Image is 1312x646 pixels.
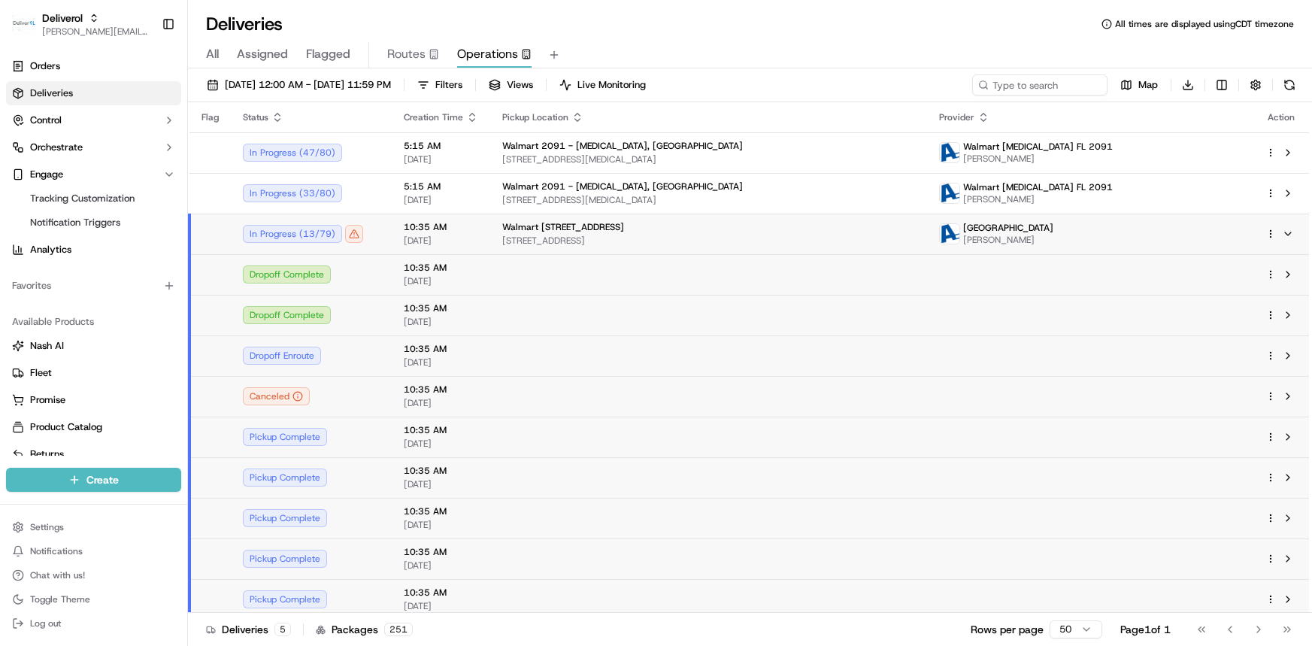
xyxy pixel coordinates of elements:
div: Favorites [6,274,181,298]
span: Product Catalog [30,420,102,434]
div: Deliveries [206,622,291,637]
span: Log out [30,617,61,629]
span: Nash AI [30,339,64,353]
button: [PERSON_NAME][EMAIL_ADDRESS][PERSON_NAME][DOMAIN_NAME] [42,26,150,38]
span: 10:35 AM [404,384,478,396]
span: [DATE] [404,397,478,409]
span: [DATE] [404,153,478,165]
span: Orchestrate [30,141,83,154]
div: 5 [274,623,291,636]
button: Deliverol [42,11,83,26]
span: [PERSON_NAME] [963,193,1113,205]
div: 251 [384,623,413,636]
span: Views [507,78,533,92]
span: All [206,45,219,63]
button: [DATE] 12:00 AM - [DATE] 11:59 PM [200,74,398,96]
span: Returns [30,447,64,461]
span: Engage [30,168,63,181]
span: Control [30,114,62,127]
div: Action [1265,111,1297,123]
a: Analytics [6,238,181,262]
span: Walmart [STREET_ADDRESS] [502,221,624,233]
button: Create [6,468,181,492]
span: [DATE] [404,600,478,612]
button: Promise [6,388,181,412]
span: Provider [939,111,974,123]
button: Canceled [243,387,310,405]
span: Walmart [MEDICAL_DATA] FL 2091 [963,141,1113,153]
a: Nash AI [12,339,175,353]
div: Available Products [6,310,181,334]
span: Routes [387,45,426,63]
img: ActionCourier.png [940,224,959,244]
button: Control [6,108,181,132]
span: Create [86,472,119,487]
button: DeliverolDeliverol[PERSON_NAME][EMAIL_ADDRESS][PERSON_NAME][DOMAIN_NAME] [6,6,156,42]
a: Fleet [12,366,175,380]
button: Nash AI [6,334,181,358]
span: Filters [435,78,462,92]
span: Notification Triggers [30,216,120,229]
span: All times are displayed using CDT timezone [1115,18,1294,30]
span: Assigned [237,45,288,63]
a: Returns [12,447,175,461]
span: [PERSON_NAME] [963,234,1053,246]
span: 10:35 AM [404,424,478,436]
button: Orchestrate [6,135,181,159]
span: 10:35 AM [404,546,478,558]
span: Notifications [30,545,83,557]
button: Product Catalog [6,415,181,439]
span: [GEOGRAPHIC_DATA] [963,222,1053,234]
span: [DATE] [404,356,478,368]
div: Page 1 of 1 [1120,622,1171,637]
span: 10:35 AM [404,221,478,233]
a: Product Catalog [12,420,175,434]
a: Orders [6,54,181,78]
p: Rows per page [971,622,1044,637]
span: Deliveries [30,86,73,100]
button: Log out [6,613,181,634]
img: ActionCourier.png [940,183,959,203]
span: [DATE] [404,519,478,531]
img: Deliverol [12,14,36,35]
span: Pickup Location [502,111,568,123]
span: [STREET_ADDRESS][MEDICAL_DATA] [502,153,915,165]
span: [DATE] [404,235,478,247]
button: Filters [411,74,469,96]
button: Fleet [6,361,181,385]
span: Settings [30,521,64,533]
span: Walmart [MEDICAL_DATA] FL 2091 [963,181,1113,193]
span: Walmart 2091 - [MEDICAL_DATA], [GEOGRAPHIC_DATA] [502,180,743,193]
span: 10:35 AM [404,505,478,517]
span: [DATE] [404,316,478,328]
span: Flag [201,111,219,123]
div: Packages [316,622,413,637]
a: Promise [12,393,175,407]
h1: Deliveries [206,12,283,36]
input: Type to search [972,74,1107,96]
span: Orders [30,59,60,73]
span: [STREET_ADDRESS] [502,235,915,247]
span: Creation Time [404,111,463,123]
a: Deliveries [6,81,181,105]
span: 10:35 AM [404,343,478,355]
button: Live Monitoring [553,74,653,96]
span: [DATE] [404,275,478,287]
span: 10:35 AM [404,587,478,599]
span: Chat with us! [30,569,85,581]
span: Status [243,111,268,123]
span: [DATE] 12:00 AM - [DATE] 11:59 PM [225,78,391,92]
span: Promise [30,393,65,407]
span: 10:35 AM [404,302,478,314]
span: [STREET_ADDRESS][MEDICAL_DATA] [502,194,915,206]
span: 5:15 AM [404,180,478,193]
button: Refresh [1279,74,1300,96]
span: 5:15 AM [404,140,478,152]
a: Notification Triggers [24,212,163,233]
button: Map [1114,74,1165,96]
span: Walmart 2091 - [MEDICAL_DATA], [GEOGRAPHIC_DATA] [502,140,743,152]
span: [DATE] [404,438,478,450]
button: Toggle Theme [6,589,181,610]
